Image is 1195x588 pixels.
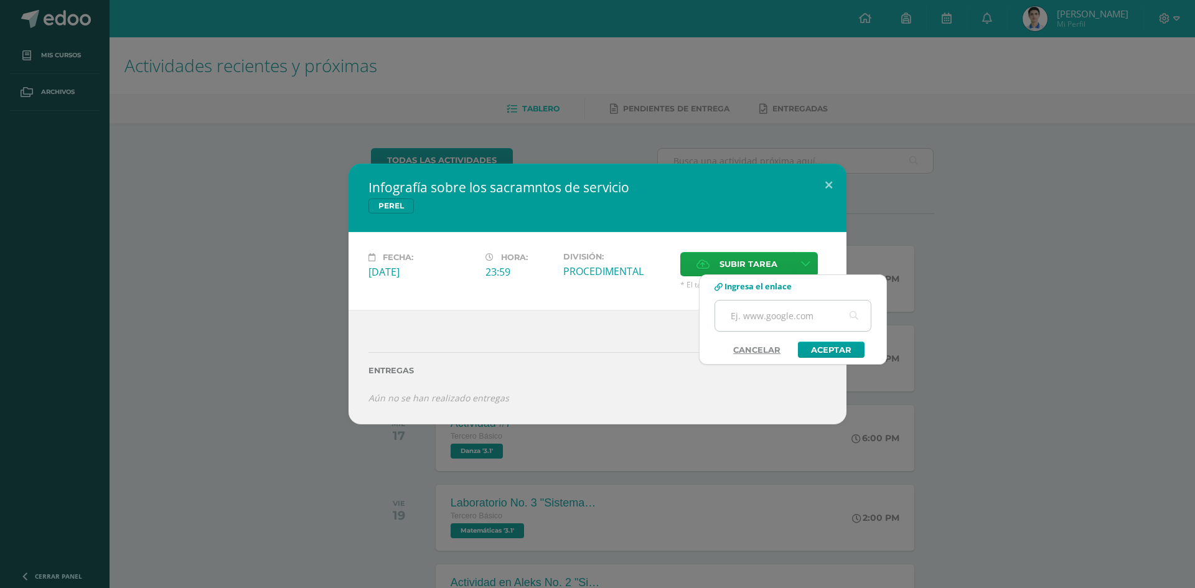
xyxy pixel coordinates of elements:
span: Ingresa el enlace [724,281,792,292]
input: Ej. www.google.com [715,301,871,331]
span: Fecha: [383,253,413,262]
span: PEREL [368,198,414,213]
div: PROCEDIMENTAL [563,264,670,278]
i: Aún no se han realizado entregas [368,392,509,404]
label: División: [563,252,670,261]
span: Subir tarea [719,253,777,276]
div: 23:59 [485,265,553,279]
a: Cancelar [721,342,793,358]
a: Aceptar [798,342,865,358]
div: [DATE] [368,265,476,279]
span: Hora: [501,253,528,262]
button: Close (Esc) [811,164,846,206]
label: Entregas [368,366,827,375]
h2: Infografía sobre los sacramntos de servicio [368,179,827,196]
span: * El tamaño máximo permitido es 50 MB [680,279,827,290]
